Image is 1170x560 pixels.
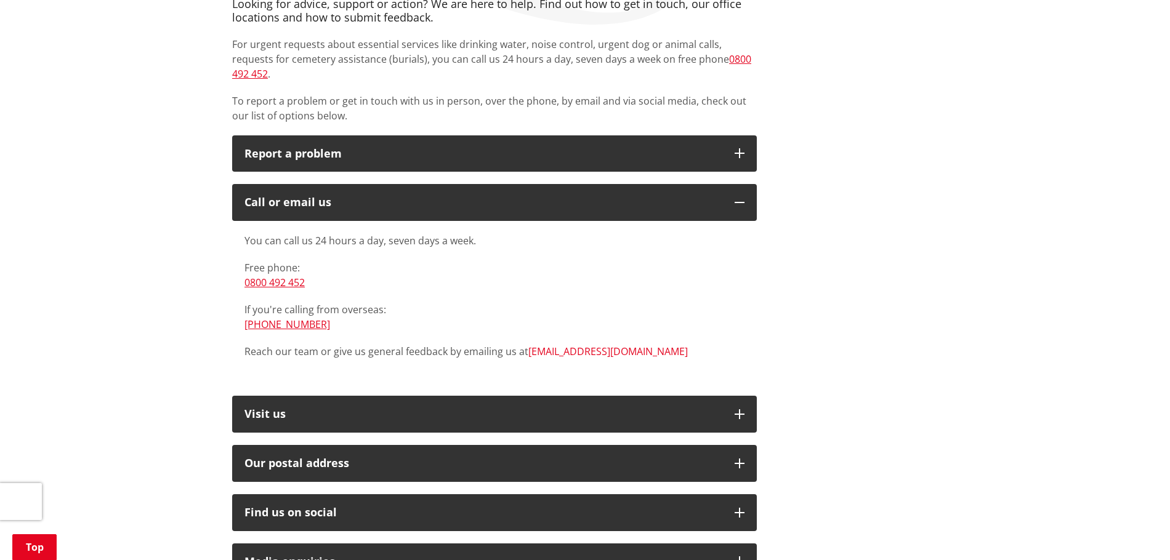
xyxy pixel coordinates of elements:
p: You can call us 24 hours a day, seven days a week. [244,233,744,248]
button: Call or email us [232,184,757,221]
h2: Our postal address [244,457,722,470]
div: Call or email us [244,196,722,209]
a: 0800 492 452 [232,52,751,81]
p: To report a problem or get in touch with us in person, over the phone, by email and via social me... [232,94,757,123]
iframe: Messenger Launcher [1113,508,1158,553]
a: Top [12,534,57,560]
button: Visit us [232,396,757,433]
p: If you're calling from overseas: [244,302,744,332]
p: Report a problem [244,148,722,160]
a: 0800 492 452 [244,276,305,289]
a: [PHONE_NUMBER] [244,318,330,331]
div: Find us on social [244,506,722,519]
button: Report a problem [232,135,757,172]
p: For urgent requests about essential services like drinking water, noise control, urgent dog or an... [232,37,757,81]
button: Our postal address [232,445,757,482]
p: Reach our team or give us general feedback by emailing us at [244,344,744,359]
button: Find us on social [232,494,757,531]
a: [EMAIL_ADDRESS][DOMAIN_NAME] [528,345,688,358]
p: Visit us [244,408,722,420]
p: Free phone: [244,260,744,290]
